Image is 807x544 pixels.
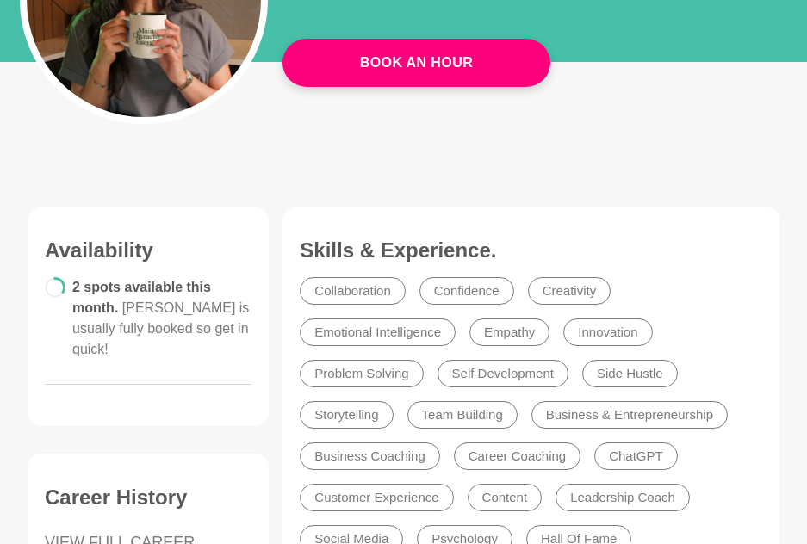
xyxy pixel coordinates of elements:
h3: Availability [45,238,251,263]
span: 2 spots available this month. [72,280,249,356]
button: Book An Hour [282,39,550,87]
h3: Career History [45,485,251,510]
h3: Skills & Experience. [300,238,762,263]
span: [PERSON_NAME] is usually fully booked so get in quick! [72,300,249,356]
